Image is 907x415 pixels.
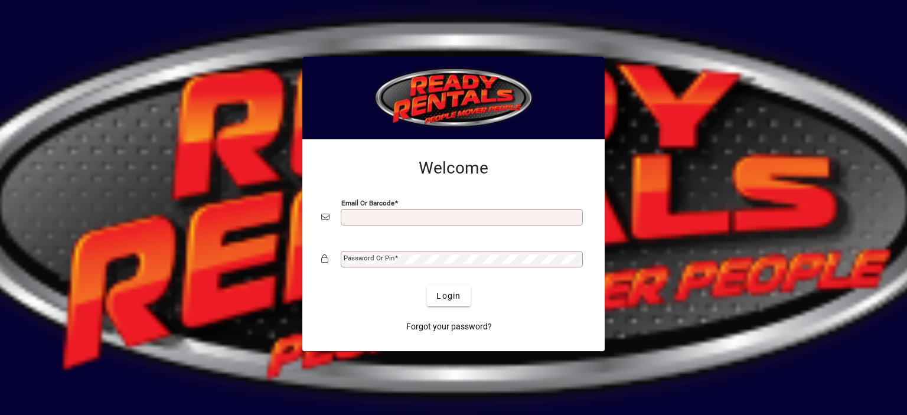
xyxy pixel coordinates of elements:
[406,321,492,333] span: Forgot your password?
[344,254,394,262] mat-label: Password or Pin
[321,158,586,178] h2: Welcome
[436,290,461,302] span: Login
[341,199,394,207] mat-label: Email or Barcode
[402,316,497,337] a: Forgot your password?
[427,285,470,306] button: Login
